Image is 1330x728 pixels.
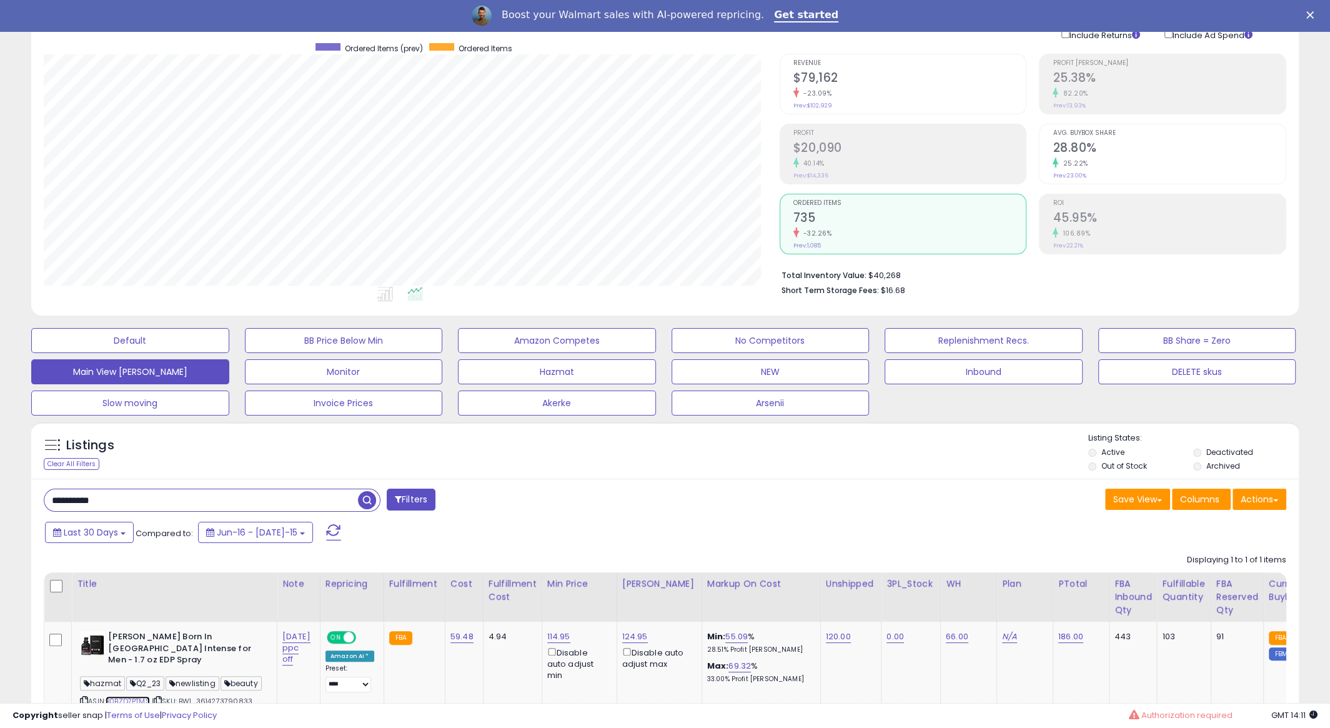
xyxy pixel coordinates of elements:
b: Total Inventory Value: [782,270,866,281]
button: Slow moving [31,391,229,416]
div: Disable auto adjust min [547,646,607,682]
h2: 25.38% [1053,71,1286,87]
div: 443 [1114,631,1148,642]
small: Prev: $102,929 [793,102,832,109]
div: WH [946,577,991,591]
a: 186.00 [1058,631,1083,643]
b: [PERSON_NAME] Born In [GEOGRAPHIC_DATA] Intense for Men - 1.7 oz EDP Spray [108,631,260,669]
button: NEW [672,359,870,384]
small: -32.26% [799,229,832,238]
span: Profit [793,130,1026,137]
span: ON [328,632,344,643]
a: Privacy Policy [162,709,217,721]
div: Unshipped [826,577,876,591]
button: Amazon Competes [458,328,656,353]
h2: 45.95% [1053,211,1286,227]
span: Ordered Items (prev) [345,43,423,54]
button: Actions [1233,489,1286,510]
h2: 735 [793,211,1026,227]
div: Include Ad Spend [1155,27,1273,42]
small: -23.09% [799,89,832,98]
small: Prev: $14,336 [793,172,828,179]
div: Clear All Filters [44,458,99,470]
div: Markup on Cost [707,577,815,591]
small: 40.14% [799,159,825,168]
small: Prev: 22.21% [1053,242,1083,249]
a: [DATE] ppc off [282,631,310,666]
a: 69.32 [728,660,751,672]
small: Prev: 23.00% [1053,172,1086,179]
div: Plan [1002,577,1048,591]
div: % [707,661,811,684]
span: Profit [PERSON_NAME] [1053,60,1286,67]
div: Fulfillment [389,577,440,591]
h2: $20,090 [793,141,1026,157]
div: 4.94 [489,631,532,642]
div: Displaying 1 to 1 of 1 items [1187,554,1286,566]
h2: 28.80% [1053,141,1286,157]
button: Inbound [885,359,1083,384]
button: Jun-16 - [DATE]-15 [198,522,313,543]
strong: Copyright [12,709,58,721]
button: Hazmat [458,359,656,384]
div: Include Returns [1052,27,1155,42]
small: Prev: 13.93% [1053,102,1085,109]
button: BB Share = Zero [1098,328,1296,353]
div: Boost your Walmart sales with AI-powered repricing. [502,9,764,21]
th: CSV column name: cust_attr_5_Plan [996,572,1053,622]
div: 91 [1216,631,1254,642]
span: beauty [221,676,262,691]
small: 82.20% [1058,89,1088,98]
th: CSV column name: cust_attr_1_PTotal [1053,572,1109,622]
h5: Listings [66,437,114,454]
th: CSV column name: cust_attr_2_WH [940,572,996,622]
span: newlisting [166,676,219,691]
span: hazmat [80,676,125,691]
b: Short Term Storage Fees: [782,285,879,296]
label: Out of Stock [1101,461,1147,471]
div: Title [77,577,272,591]
th: The percentage added to the cost of goods (COGS) that forms the calculator for Min & Max prices. [702,572,820,622]
button: Monitor [245,359,443,384]
button: Akerke [458,391,656,416]
span: Last 30 Days [64,526,118,539]
div: Amazon AI * [325,651,374,662]
span: 2025-08-15 14:11 GMT [1271,709,1318,721]
div: Min Price [547,577,612,591]
span: Authorization required [1141,709,1233,721]
div: FBA inbound Qty [1114,577,1152,617]
a: 66.00 [946,631,968,643]
small: FBM [1269,647,1293,661]
a: Get started [774,9,838,22]
span: Ordered Items [793,200,1026,207]
a: 120.00 [826,631,851,643]
a: Terms of Use [107,709,160,721]
button: Main View [PERSON_NAME] [31,359,229,384]
small: 25.22% [1058,159,1088,168]
label: Active [1101,447,1124,457]
div: FBA Reserved Qty [1216,577,1258,617]
span: Compared to: [136,527,193,539]
span: ROI [1053,200,1286,207]
b: Min: [707,631,726,642]
a: 114.95 [547,631,570,643]
button: DELETE skus [1098,359,1296,384]
span: Jun-16 - [DATE]-15 [217,526,297,539]
span: Revenue [793,60,1026,67]
button: Filters [387,489,435,511]
th: CSV column name: cust_attr_4_Unshipped [820,572,881,622]
button: Arsenii [672,391,870,416]
span: OFF [354,632,374,643]
h2: $79,162 [793,71,1026,87]
span: Avg. Buybox Share [1053,130,1286,137]
img: 41Z7yn+qqQL._SL40_.jpg [80,631,105,656]
button: No Competitors [672,328,870,353]
img: Profile image for Adrian [472,6,492,26]
button: BB Price Below Min [245,328,443,353]
p: 28.51% Profit [PERSON_NAME] [707,646,811,654]
small: Prev: 1,085 [793,242,821,249]
div: 3PL_Stock [886,577,935,591]
div: % [707,631,811,654]
span: Ordered Items [459,43,512,54]
div: seller snap | | [12,710,217,722]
